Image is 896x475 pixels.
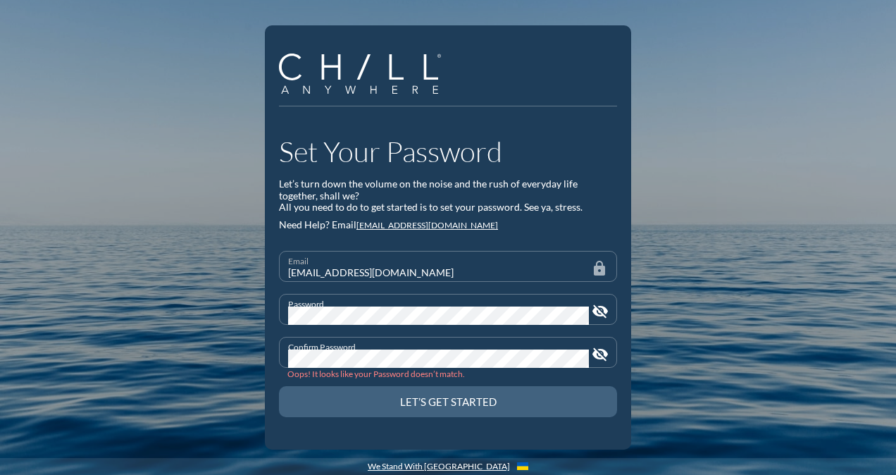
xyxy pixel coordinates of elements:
input: Password [288,307,589,325]
h1: Set Your Password [279,135,617,168]
div: Let’s Get Started [304,395,592,408]
div: Let’s turn down the volume on the noise and the rush of everyday life together, shall we? All you... [279,178,617,214]
a: We Stand With [GEOGRAPHIC_DATA] [368,462,510,471]
button: Let’s Get Started [279,386,617,417]
i: visibility_off [592,303,609,320]
i: visibility_off [592,346,609,363]
div: Oops! It looks like your Password doesn’t match. [287,369,609,379]
img: Flag_of_Ukraine.1aeecd60.svg [517,462,528,470]
a: Company Logo [279,54,452,96]
input: Confirm Password [288,350,589,368]
span: Need Help? Email [279,218,356,230]
a: [EMAIL_ADDRESS][DOMAIN_NAME] [356,220,498,230]
img: Company Logo [279,54,441,94]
